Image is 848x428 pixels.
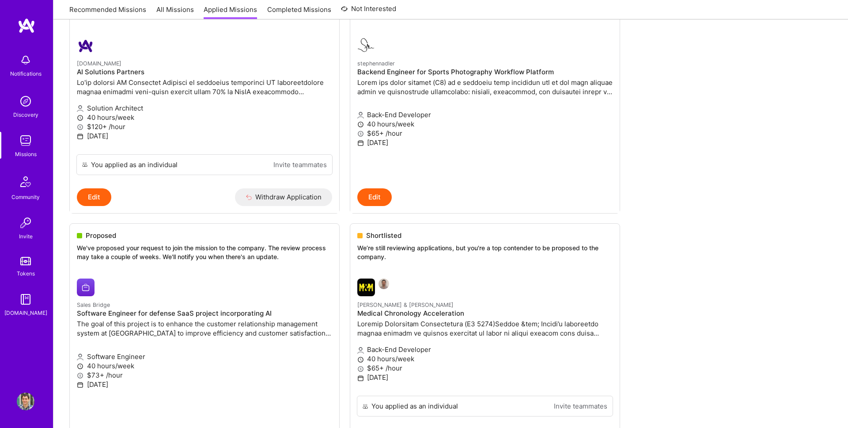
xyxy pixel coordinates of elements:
[379,279,389,289] img: David Kiss
[69,5,146,19] a: Recommended Missions
[77,382,83,388] i: icon Calendar
[357,110,613,119] p: Back-End Developer
[77,319,332,338] p: The goal of this project is to enhance the customer relationship management system at [GEOGRAPHIC...
[77,60,121,67] small: [DOMAIN_NAME]
[357,60,395,67] small: stephennadler
[357,119,613,129] p: 40 hours/week
[10,69,42,78] div: Notifications
[77,310,332,317] h4: Software Engineer for defense SaaS project incorporating AI
[91,160,178,169] div: You applied as an individual
[4,308,47,317] div: [DOMAIN_NAME]
[350,271,620,396] a: Morgan & Morgan company logoDavid Kiss[PERSON_NAME] & [PERSON_NAME]Medical Chronology Acceleratio...
[77,105,83,112] i: icon Applicant
[357,310,613,317] h4: Medical Chronology Acceleration
[17,214,34,232] img: Invite
[77,188,111,206] button: Edit
[77,361,332,371] p: 40 hours/week
[357,121,364,128] i: icon Clock
[77,371,332,380] p: $73+ /hour
[357,345,613,354] p: Back-End Developer
[357,373,613,382] p: [DATE]
[17,51,34,69] img: bell
[357,302,454,308] small: [PERSON_NAME] & [PERSON_NAME]
[19,232,33,241] div: Invite
[357,68,613,76] h4: Backend Engineer for Sports Photography Workflow Platform
[357,375,364,382] i: icon Calendar
[17,92,34,110] img: discovery
[357,112,364,118] i: icon Applicant
[17,290,34,308] img: guide book
[15,393,37,410] a: User Avatar
[77,133,83,140] i: icon Calendar
[13,110,38,119] div: Discovery
[77,302,110,308] small: Sales Bridge
[11,192,40,202] div: Community
[357,188,392,206] button: Edit
[357,279,375,296] img: Morgan & Morgan company logo
[77,244,332,261] p: We've proposed your request to join the mission to the company. The review process may take a cou...
[77,131,332,141] p: [DATE]
[77,37,95,55] img: A.Team company logo
[366,231,401,240] span: Shortlisted
[18,18,35,34] img: logo
[77,380,332,389] p: [DATE]
[357,130,364,137] i: icon MoneyGray
[17,132,34,149] img: teamwork
[77,113,332,122] p: 40 hours/week
[357,244,613,261] p: We’re still reviewing applications, but you're a top contender to be proposed to the company.
[70,30,339,154] a: A.Team company logo[DOMAIN_NAME]AI Solutions PartnersLo'ip dolorsi AM Consectet Adipisci el seddo...
[77,363,83,370] i: icon Clock
[357,129,613,138] p: $65+ /hour
[86,231,116,240] span: Proposed
[77,354,83,360] i: icon Applicant
[341,4,396,19] a: Not Interested
[77,124,83,130] i: icon MoneyGray
[20,257,31,265] img: tokens
[273,160,327,169] a: Invite teammates
[77,352,332,361] p: Software Engineer
[357,354,613,363] p: 40 hours/week
[77,103,332,113] p: Solution Architect
[77,115,83,121] i: icon Clock
[357,366,364,372] i: icon MoneyGray
[15,149,37,159] div: Missions
[17,393,34,410] img: User Avatar
[357,356,364,363] i: icon Clock
[554,401,607,411] a: Invite teammates
[350,30,620,188] a: stephennadler company logostephennadlerBackend Engineer for Sports Photography Workflow PlatformL...
[235,188,333,206] button: Withdraw Application
[77,78,332,96] p: Lo'ip dolorsi AM Consectet Adipisci el seddoeius temporinci UT laboreetdolore magnaa enimadmi ven...
[17,269,35,278] div: Tokens
[357,347,364,354] i: icon Applicant
[77,122,332,131] p: $120+ /hour
[371,401,458,411] div: You applied as an individual
[77,68,332,76] h4: AI Solutions Partners
[15,171,36,192] img: Community
[357,138,613,147] p: [DATE]
[156,5,194,19] a: All Missions
[357,37,375,55] img: stephennadler company logo
[357,363,613,373] p: $65+ /hour
[267,5,331,19] a: Completed Missions
[77,279,95,296] img: Sales Bridge company logo
[357,319,613,338] p: Loremip Dolorsitam Consectetura (E3 5274)Seddoe &tem; Incidi’u laboreetdo magnaa enimadm ve quisn...
[357,78,613,96] p: Lorem ips dolor sitamet (C8) ad e seddoeiu temp incididun utl et dol magn aliquae admin ve quisno...
[357,140,364,146] i: icon Calendar
[204,5,257,19] a: Applied Missions
[77,372,83,379] i: icon MoneyGray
